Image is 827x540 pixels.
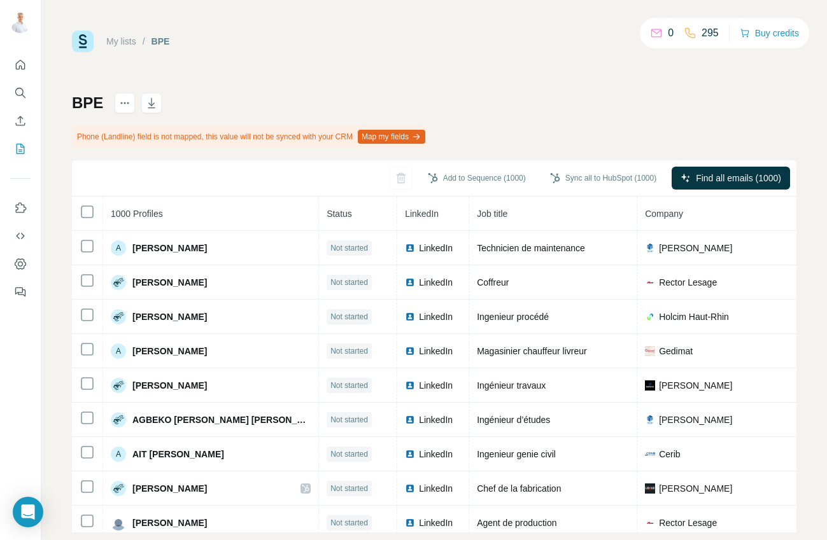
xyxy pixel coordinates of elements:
span: [PERSON_NAME] [132,242,207,254]
span: LinkedIn [419,310,453,323]
span: LinkedIn [419,242,453,254]
img: LinkedIn logo [405,243,415,253]
img: company-logo [645,312,655,322]
button: Buy credits [740,24,799,42]
img: Avatar [111,481,126,496]
span: LinkedIn [419,482,453,495]
span: [PERSON_NAME] [132,482,207,495]
span: LinkedIn [419,345,453,357]
button: Quick start [10,53,31,76]
span: Not started [330,311,368,322]
button: Map my fields [358,130,425,144]
span: [PERSON_NAME] [132,516,207,529]
img: company-logo [645,346,655,356]
img: LinkedIn logo [405,380,415,391]
span: [PERSON_NAME] [659,379,732,392]
span: LinkedIn [405,209,439,219]
div: A [111,343,126,359]
span: LinkedIn [419,276,453,289]
span: [PERSON_NAME] [659,413,732,426]
span: LinkedIn [419,379,453,392]
span: Rector Lesage [659,516,717,529]
img: Avatar [111,275,126,290]
li: / [143,35,145,48]
img: Avatar [111,378,126,393]
span: Agent de production [477,518,556,528]
img: LinkedIn logo [405,518,415,528]
div: A [111,447,126,462]
span: Ingénieur travaux [477,380,546,391]
span: Not started [330,517,368,529]
button: Search [10,81,31,104]
p: 295 [702,25,719,41]
span: Not started [330,242,368,254]
div: BPE [152,35,170,48]
button: Use Surfe on LinkedIn [10,197,31,219]
button: Feedback [10,280,31,303]
button: Use Surfe API [10,225,31,247]
button: Add to Sequence (1000) [419,169,535,188]
span: [PERSON_NAME] [132,379,207,392]
span: [PERSON_NAME] [659,482,732,495]
img: LinkedIn logo [405,277,415,287]
span: Job title [477,209,507,219]
div: A [111,240,126,256]
div: Open Intercom Messenger [13,497,43,527]
button: Sync all to HubSpot (1000) [541,169,665,188]
p: 0 [668,25,674,41]
button: My lists [10,137,31,160]
span: Find all emails (1000) [696,172,781,184]
span: Rector Lesage [659,276,717,289]
img: LinkedIn logo [405,483,415,494]
span: Not started [330,345,368,357]
span: Not started [330,277,368,288]
span: Cerib [659,448,680,460]
span: [PERSON_NAME] [132,310,207,323]
span: [PERSON_NAME] [132,345,207,357]
button: Find all emails (1000) [672,167,790,190]
span: AGBEKO [PERSON_NAME] [PERSON_NAME] [132,413,311,426]
span: Company [645,209,683,219]
button: actions [115,93,135,113]
span: [PERSON_NAME] [659,242,732,254]
span: [PERSON_NAME] [132,276,207,289]
img: company-logo [645,483,655,494]
div: Phone (Landline) field is not mapped, this value will not be synced with your CRM [72,126,428,148]
img: Avatar [111,412,126,427]
span: 1000 Profiles [111,209,163,219]
a: My lists [106,36,136,46]
span: Ingenieur genie civil [477,449,556,459]
span: Not started [330,483,368,494]
span: Ingénieur d’études [477,415,550,425]
img: LinkedIn logo [405,415,415,425]
span: Status [327,209,352,219]
img: company-logo [645,449,655,459]
span: Magasinier chauffeur livreur [477,346,587,356]
span: LinkedIn [419,516,453,529]
span: Technicien de maintenance [477,243,585,253]
span: Not started [330,380,368,391]
span: LinkedIn [419,448,453,460]
span: Not started [330,448,368,460]
span: Coffreur [477,277,509,287]
button: Dashboard [10,253,31,275]
img: company-logo [645,243,655,253]
span: Not started [330,414,368,426]
img: company-logo [645,518,655,528]
span: LinkedIn [419,413,453,426]
img: company-logo [645,277,655,287]
img: LinkedIn logo [405,449,415,459]
img: LinkedIn logo [405,312,415,322]
img: Surfe Logo [72,31,94,52]
img: company-logo [645,415,655,425]
span: Holcim Haut-Rhin [659,310,729,323]
span: Ingenieur procédé [477,312,549,322]
img: Avatar [111,515,126,530]
span: AIT [PERSON_NAME] [132,448,224,460]
h1: BPE [72,93,103,113]
img: company-logo [645,380,655,391]
span: Chef de la fabrication [477,483,561,494]
img: Avatar [10,13,31,33]
span: Gedimat [659,345,693,357]
button: Enrich CSV [10,109,31,132]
